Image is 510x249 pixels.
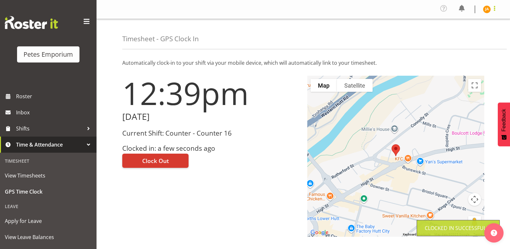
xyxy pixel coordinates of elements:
[2,168,95,184] a: View Timesheets
[122,35,199,43] h4: Timesheet - GPS Clock In
[142,157,169,165] span: Clock Out
[16,140,84,149] span: Time & Attendance
[16,108,93,117] span: Inbox
[23,50,73,59] div: Petes Emporium
[5,232,92,242] span: View Leave Balances
[483,5,491,13] img: jeseryl-armstrong10788.jpg
[2,229,95,245] a: View Leave Balances
[5,16,58,29] img: Rosterit website logo
[122,59,484,67] p: Automatically clock-in to your shift via your mobile device, which will automatically link to you...
[122,129,300,137] h3: Current Shift: Counter - Counter 16
[5,216,92,226] span: Apply for Leave
[468,193,481,206] button: Map camera controls
[501,109,507,131] span: Feedback
[122,112,300,122] h2: [DATE]
[311,79,337,92] button: Show street map
[498,102,510,146] button: Feedback - Show survey
[491,230,497,236] img: help-xxl-2.png
[309,228,330,237] a: Open this area in Google Maps (opens a new window)
[16,124,84,133] span: Shifts
[2,213,95,229] a: Apply for Leave
[2,200,95,213] div: Leave
[425,224,492,232] div: Clocked in Successfully
[337,79,373,92] button: Show satellite imagery
[16,91,93,101] span: Roster
[122,154,189,168] button: Clock Out
[122,145,300,152] h3: Clocked in: a few seconds ago
[468,216,481,229] button: Drag Pegman onto the map to open Street View
[2,184,95,200] a: GPS Time Clock
[309,228,330,237] img: Google
[403,232,431,237] button: Keyboard shortcuts
[5,171,92,180] span: View Timesheets
[5,187,92,196] span: GPS Time Clock
[122,76,300,110] h1: 12:39pm
[468,79,481,92] button: Toggle fullscreen view
[2,154,95,168] div: Timesheet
